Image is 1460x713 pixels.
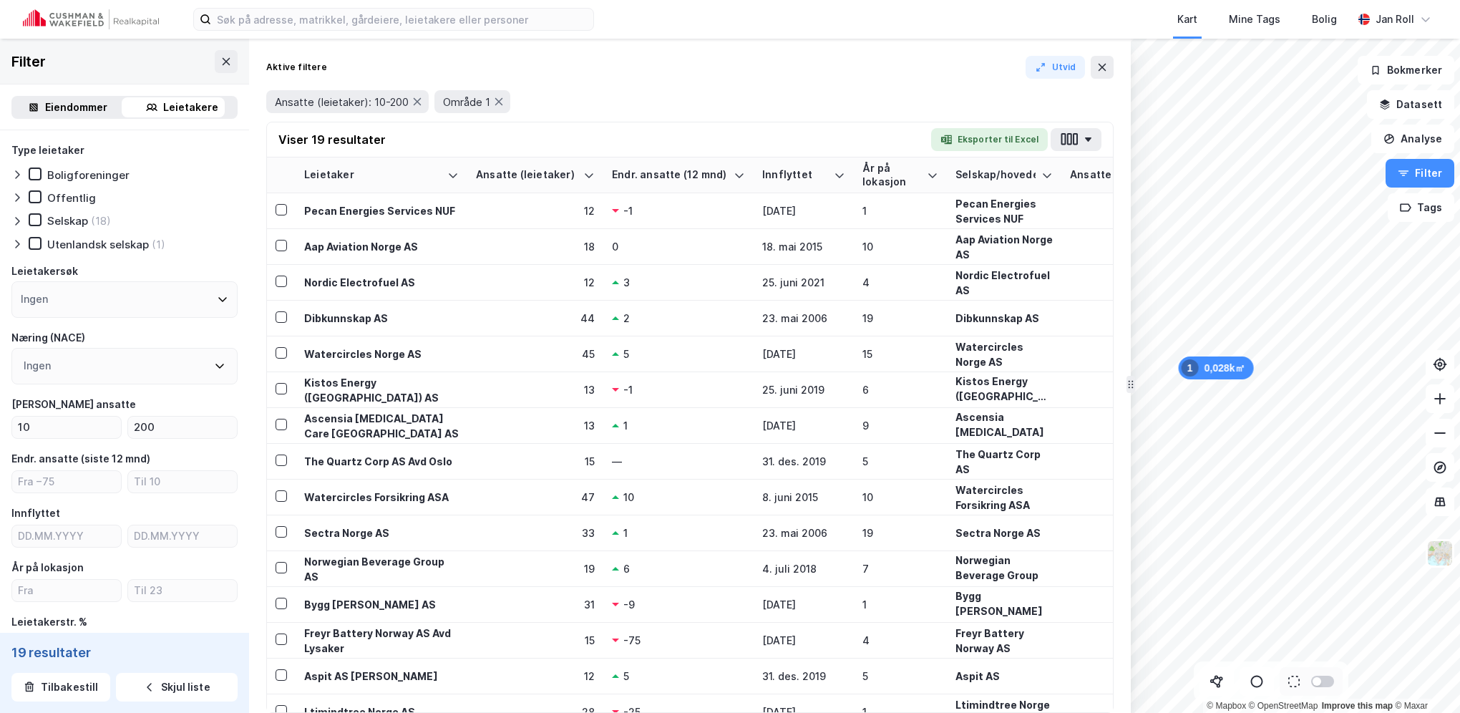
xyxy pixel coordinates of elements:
[23,9,159,29] img: cushman-wakefield-realkapital-logo.202ea83816669bd177139c58696a8fa1.svg
[1070,418,1182,433] div: 13
[623,525,628,540] div: 1
[762,561,845,576] div: 4. juli 2018
[1371,125,1454,153] button: Analyse
[955,409,1053,485] div: Ascensia [MEDICAL_DATA] Care [GEOGRAPHIC_DATA] AS
[304,525,459,540] div: Sectra Norge AS
[1070,669,1182,684] div: 55
[11,450,150,467] div: Endr. ansatte (siste 12 mnd)
[128,417,237,438] input: Til 47
[304,554,459,584] div: Norwegian Beverage Group AS
[955,374,1053,419] div: Kistos Energy ([GEOGRAPHIC_DATA]) AS
[152,238,165,251] div: (1)
[955,525,1053,540] div: Sectra Norge AS
[862,203,938,218] div: 1
[955,168,1036,182] div: Selskap/hovedenhet
[1070,203,1182,218] div: 12
[476,454,595,469] div: 15
[304,411,459,441] div: Ascensia [MEDICAL_DATA] Care [GEOGRAPHIC_DATA] AS
[762,311,845,326] div: 23. mai 2006
[304,490,459,505] div: Watercircles Forsikring ASA
[1070,561,1182,576] div: 19
[1358,56,1454,84] button: Bokmerker
[128,580,237,601] input: Til 23
[476,561,595,576] div: 19
[476,346,595,362] div: 45
[612,168,728,182] div: Endr. ansatte (12 mnd)
[955,626,1053,656] div: Freyr Battery Norway AS
[623,561,630,576] div: 6
[612,454,745,469] div: —
[623,633,641,648] div: -75
[45,99,107,116] div: Eiendommer
[1312,11,1337,28] div: Bolig
[623,597,635,612] div: -9
[762,275,845,290] div: 25. juni 2021
[11,329,85,346] div: Næring (NACE)
[275,95,409,109] span: Ansatte (leietaker): 10-200
[1386,159,1454,188] button: Filter
[47,238,149,251] div: Utenlandsk selskap
[304,375,459,405] div: Kistos Energy ([GEOGRAPHIC_DATA]) AS
[1070,525,1182,540] div: 33
[304,168,442,182] div: Leietaker
[862,418,938,433] div: 9
[862,490,938,505] div: 10
[11,396,136,413] div: [PERSON_NAME] ansatte
[443,95,490,109] span: Område 1
[862,597,938,612] div: 1
[1070,239,1182,254] div: 18
[762,418,845,433] div: [DATE]
[612,239,745,254] div: 0
[762,239,845,254] div: 18. mai 2015
[955,447,1053,477] div: The Quartz Corp AS
[762,382,845,397] div: 25. juni 2019
[955,268,1053,298] div: Nordic Electrofuel AS
[762,669,845,684] div: 31. des. 2019
[304,239,459,254] div: Aap Aviation Norge AS
[762,525,845,540] div: 23. mai 2006
[47,214,88,228] div: Selskap
[931,128,1048,151] button: Eksporter til Excel
[1249,701,1318,711] a: OpenStreetMap
[47,168,130,182] div: Boligforeninger
[1376,11,1414,28] div: Jan Roll
[476,669,595,684] div: 12
[304,203,459,218] div: Pecan Energies Services NUF
[12,525,121,547] input: DD.MM.YYYY
[623,311,630,326] div: 2
[12,417,121,438] input: Fra 12
[266,62,327,73] div: Aktive filtere
[91,214,111,228] div: (18)
[1070,346,1182,362] div: 45
[1182,359,1199,377] div: 1
[476,239,595,254] div: 18
[1070,490,1182,505] div: 47
[1070,275,1182,290] div: 12
[862,346,938,362] div: 15
[476,525,595,540] div: 33
[476,418,595,433] div: 13
[128,525,237,547] input: DD.MM.YYYY
[623,669,629,684] div: 5
[623,346,629,362] div: 5
[116,673,238,702] button: Skjul liste
[623,490,634,505] div: 10
[11,50,46,73] div: Filter
[476,382,595,397] div: 13
[1070,168,1164,182] div: Ansatte (Selskap)
[1026,56,1086,79] button: Utvid
[476,597,595,612] div: 31
[11,673,110,702] button: Tilbakestill
[1367,90,1454,119] button: Datasett
[955,482,1053,513] div: Watercircles Forsikring ASA
[862,454,938,469] div: 5
[762,203,845,218] div: [DATE]
[47,191,96,205] div: Offentlig
[955,311,1053,326] div: Dibkunnskap AS
[1177,11,1197,28] div: Kart
[476,490,595,505] div: 47
[762,597,845,612] div: [DATE]
[476,168,578,182] div: Ansatte (leietaker)
[1426,540,1454,567] img: Z
[304,597,459,612] div: Bygg [PERSON_NAME] AS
